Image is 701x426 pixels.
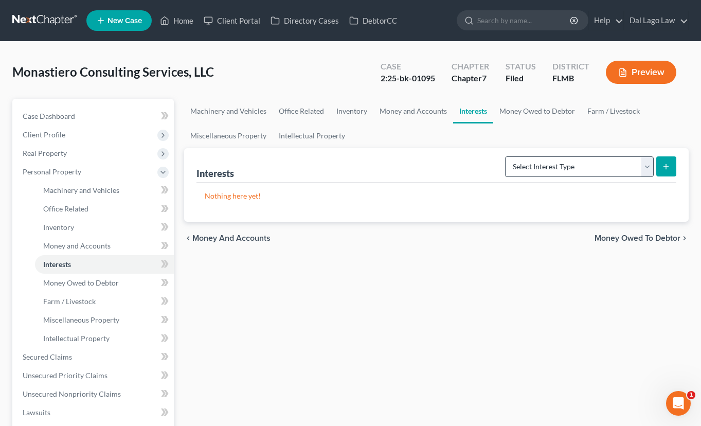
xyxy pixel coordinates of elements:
a: Inventory [330,99,373,123]
a: Money and Accounts [373,99,453,123]
iframe: Intercom live chat [666,391,691,416]
a: DebtorCC [344,11,402,30]
div: 2:25-bk-01095 [381,73,435,84]
a: Miscellaneous Property [35,311,174,329]
button: Money Owed to Debtor chevron_right [595,234,689,242]
span: Real Property [23,149,67,157]
span: 7 [482,73,487,83]
a: Farm / Livestock [581,99,646,123]
a: Inventory [35,218,174,237]
span: Client Profile [23,130,65,139]
i: chevron_left [184,234,192,242]
a: Money and Accounts [35,237,174,255]
a: Office Related [273,99,330,123]
a: Secured Claims [14,348,174,366]
a: Money Owed to Debtor [493,99,581,123]
a: Money Owed to Debtor [35,274,174,292]
span: 1 [687,391,695,399]
span: Office Related [43,204,88,213]
div: Status [506,61,536,73]
a: Lawsuits [14,403,174,422]
a: Help [589,11,623,30]
span: Money and Accounts [192,234,271,242]
a: Unsecured Nonpriority Claims [14,385,174,403]
span: Miscellaneous Property [43,315,119,324]
a: Dal Lago Law [624,11,688,30]
span: Inventory [43,223,74,232]
div: FLMB [552,73,589,84]
span: Money and Accounts [43,241,111,250]
a: Interests [453,99,493,123]
a: Client Portal [199,11,265,30]
span: Lawsuits [23,408,50,417]
span: Money Owed to Debtor [595,234,680,242]
button: Preview [606,61,676,84]
span: Unsecured Priority Claims [23,371,107,380]
a: Case Dashboard [14,107,174,126]
span: Farm / Livestock [43,297,96,306]
span: Secured Claims [23,352,72,361]
span: New Case [107,17,142,25]
a: Home [155,11,199,30]
span: Intellectual Property [43,334,110,343]
button: chevron_left Money and Accounts [184,234,271,242]
p: Nothing here yet! [205,191,668,201]
a: Directory Cases [265,11,344,30]
a: Machinery and Vehicles [35,181,174,200]
a: Intellectual Property [35,329,174,348]
a: Farm / Livestock [35,292,174,311]
div: Filed [506,73,536,84]
div: Interests [196,167,234,180]
span: Case Dashboard [23,112,75,120]
a: Intellectual Property [273,123,351,148]
div: Case [381,61,435,73]
span: Monastiero Consulting Services, LLC [12,64,214,79]
a: Unsecured Priority Claims [14,366,174,385]
a: Miscellaneous Property [184,123,273,148]
input: Search by name... [477,11,571,30]
span: Machinery and Vehicles [43,186,119,194]
div: Chapter [452,73,489,84]
a: Machinery and Vehicles [184,99,273,123]
span: Unsecured Nonpriority Claims [23,389,121,398]
a: Office Related [35,200,174,218]
div: District [552,61,589,73]
i: chevron_right [680,234,689,242]
div: Chapter [452,61,489,73]
span: Money Owed to Debtor [43,278,119,287]
span: Interests [43,260,71,269]
a: Interests [35,255,174,274]
span: Personal Property [23,167,81,176]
